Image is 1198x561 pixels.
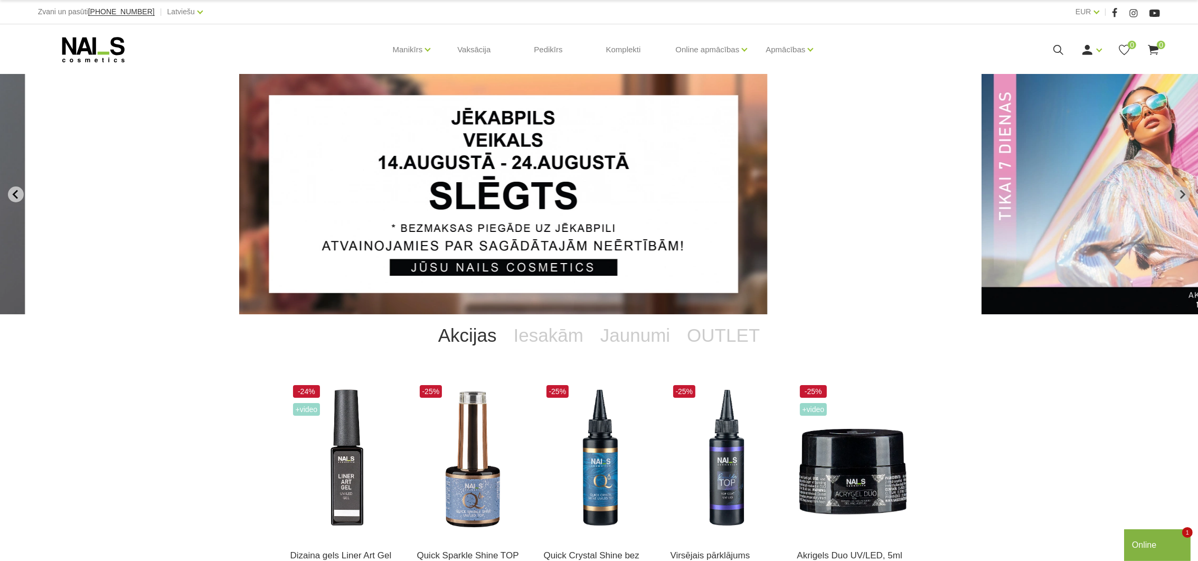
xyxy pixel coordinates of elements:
[598,24,649,75] a: Komplekti
[1105,5,1107,18] span: |
[800,403,827,416] span: +Video
[800,385,827,398] span: -25%
[420,385,442,398] span: -25%
[88,7,155,16] span: [PHONE_NUMBER]
[1118,43,1131,57] a: 0
[239,74,958,314] li: 2 of 13
[592,314,678,357] a: Jaunumi
[525,24,571,75] a: Pedikīrs
[167,5,195,18] a: Latviešu
[544,382,655,535] img: Virsējais pārklājums bez lipīgā slāņa un UV zilā pārklājuma. Nodrošina izcilu spīdumu manikīram l...
[8,186,24,202] button: Previous slide
[393,29,423,71] a: Manikīrs
[678,314,768,357] a: OUTLET
[449,24,499,75] a: Vaksācija
[1147,43,1160,57] a: 0
[1076,5,1091,18] a: EUR
[293,403,320,416] span: +Video
[430,314,505,357] a: Akcijas
[88,8,155,16] a: [PHONE_NUMBER]
[1174,186,1190,202] button: Next slide
[160,5,162,18] span: |
[546,385,569,398] span: -25%
[505,314,592,357] a: Iesakām
[671,382,781,535] img: Builder Top virsējais pārklājums bez lipīgā slāņa gēllakas/gēla pārklājuma izlīdzināšanai un nost...
[673,385,696,398] span: -25%
[675,29,739,71] a: Online apmācības
[1128,41,1136,49] span: 0
[797,382,908,535] img: Kas ir AKRIGELS “DUO GEL” un kādas problēmas tas risina?• Tas apvieno ērti modelējamā akrigela un...
[1124,527,1193,561] iframe: chat widget
[1157,41,1165,49] span: 0
[766,29,805,71] a: Apmācības
[38,5,155,18] div: Zvani un pasūti
[417,382,528,535] img: Virsējais pārklājums bez lipīgā slāņa ar mirdzuma efektu.Pieejami 3 veidi:* Starlight - ar smalkā...
[293,385,320,398] span: -24%
[290,382,401,535] img: Liner Art Gel - UV/LED dizaina gels smalku, vienmērīgu, pigmentētu līniju zīmēšanai.Lielisks palī...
